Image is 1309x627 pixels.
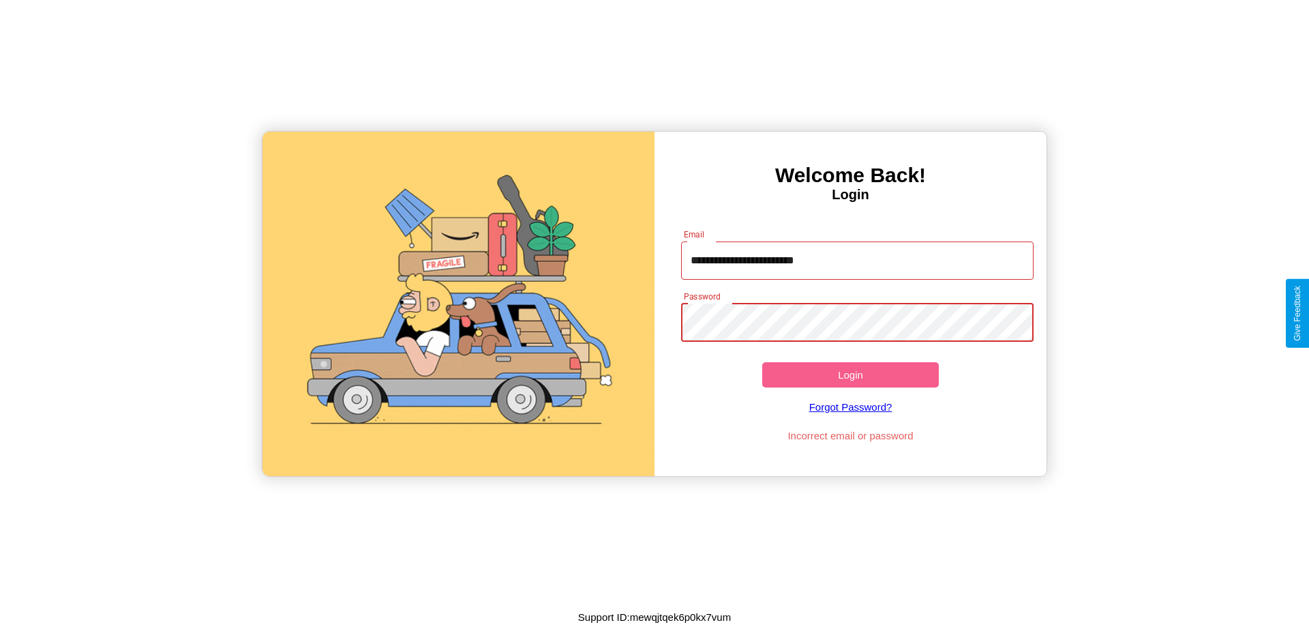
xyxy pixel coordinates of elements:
[674,426,1027,445] p: Incorrect email or password
[578,608,731,626] p: Support ID: mewqjtqek6p0kx7vum
[262,132,654,476] img: gif
[684,229,705,240] label: Email
[1293,286,1302,341] div: Give Feedback
[684,291,720,302] label: Password
[654,187,1047,203] h4: Login
[654,164,1047,187] h3: Welcome Back!
[762,362,939,388] button: Login
[674,388,1027,426] a: Forgot Password?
